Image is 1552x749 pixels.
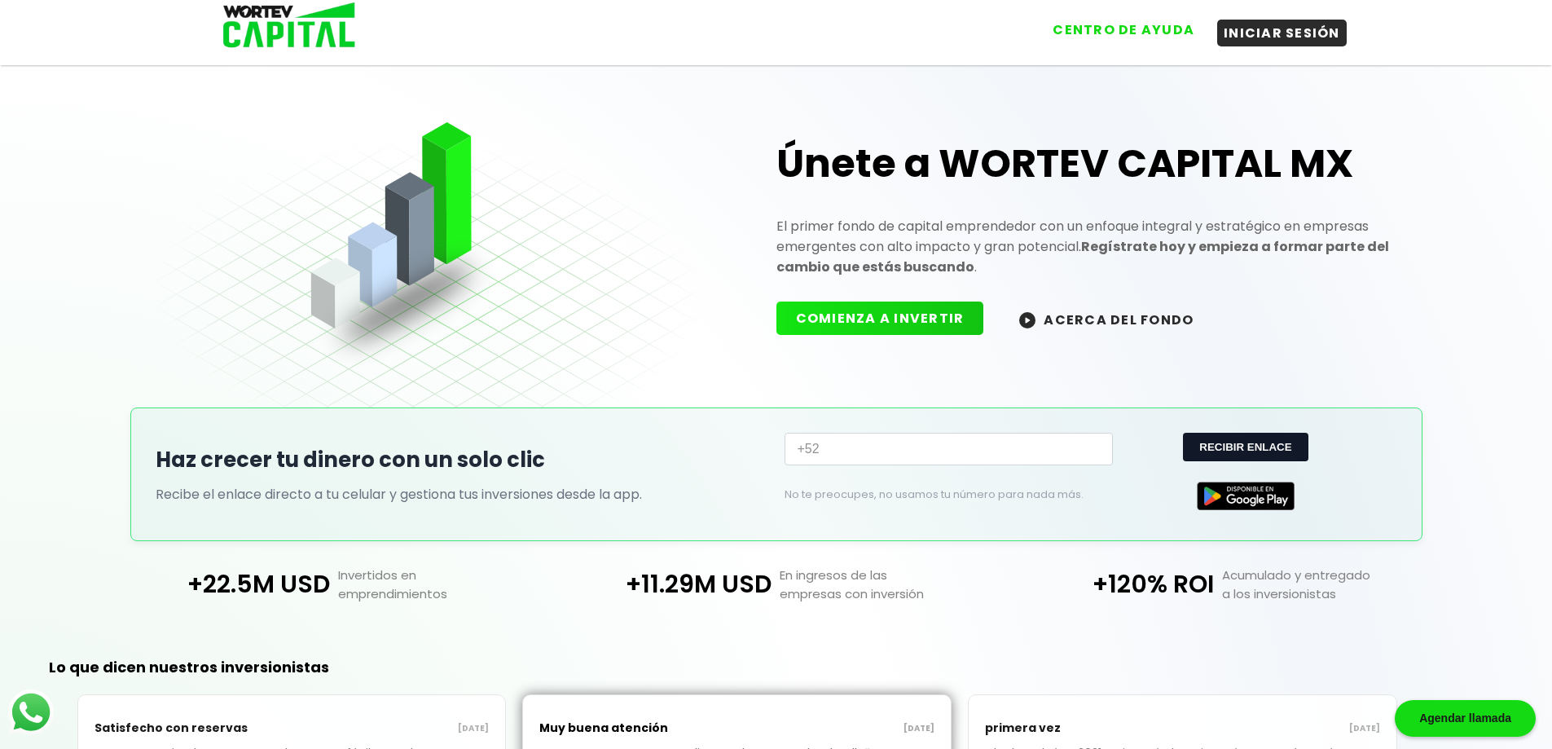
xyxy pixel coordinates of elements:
p: +120% ROI [997,566,1214,603]
p: [DATE] [1183,722,1380,735]
button: CENTRO DE AYUDA [1046,16,1201,43]
p: [DATE] [292,722,489,735]
button: RECIBIR ENLACE [1183,433,1308,461]
p: primera vez [985,712,1182,745]
h1: Únete a WORTEV CAPITAL MX [776,138,1397,190]
p: +11.29M USD [555,566,772,603]
p: Acumulado y entregado a los inversionistas [1214,566,1439,603]
h2: Haz crecer tu dinero con un solo clic [156,444,768,476]
p: En ingresos de las empresas con inversión [772,566,996,603]
a: CENTRO DE AYUDA [1030,7,1201,46]
img: Google Play [1197,482,1295,510]
img: logos_whatsapp-icon.242b2217.svg [8,690,54,735]
button: COMIENZA A INVERTIR [776,302,984,335]
p: Satisfecho con reservas [95,712,292,745]
img: wortev-capital-acerca-del-fondo [1019,312,1035,328]
p: [DATE] [737,722,934,735]
p: Recibe el enlace directo a tu celular y gestiona tus inversiones desde la app. [156,484,768,504]
button: ACERCA DEL FONDO [1000,302,1213,337]
p: Invertidos en emprendimientos [330,566,555,603]
p: Muy buena atención [539,712,736,745]
strong: Regístrate hoy y empieza a formar parte del cambio que estás buscando [776,237,1389,276]
a: COMIENZA A INVERTIR [776,309,1000,328]
button: INICIAR SESIÓN [1217,20,1347,46]
p: El primer fondo de capital emprendedor con un enfoque integral y estratégico en empresas emergent... [776,216,1397,277]
p: No te preocupes, no usamos tu número para nada más. [785,487,1087,502]
p: +22.5M USD [112,566,329,603]
a: INICIAR SESIÓN [1201,7,1347,46]
div: Agendar llamada [1395,700,1536,737]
